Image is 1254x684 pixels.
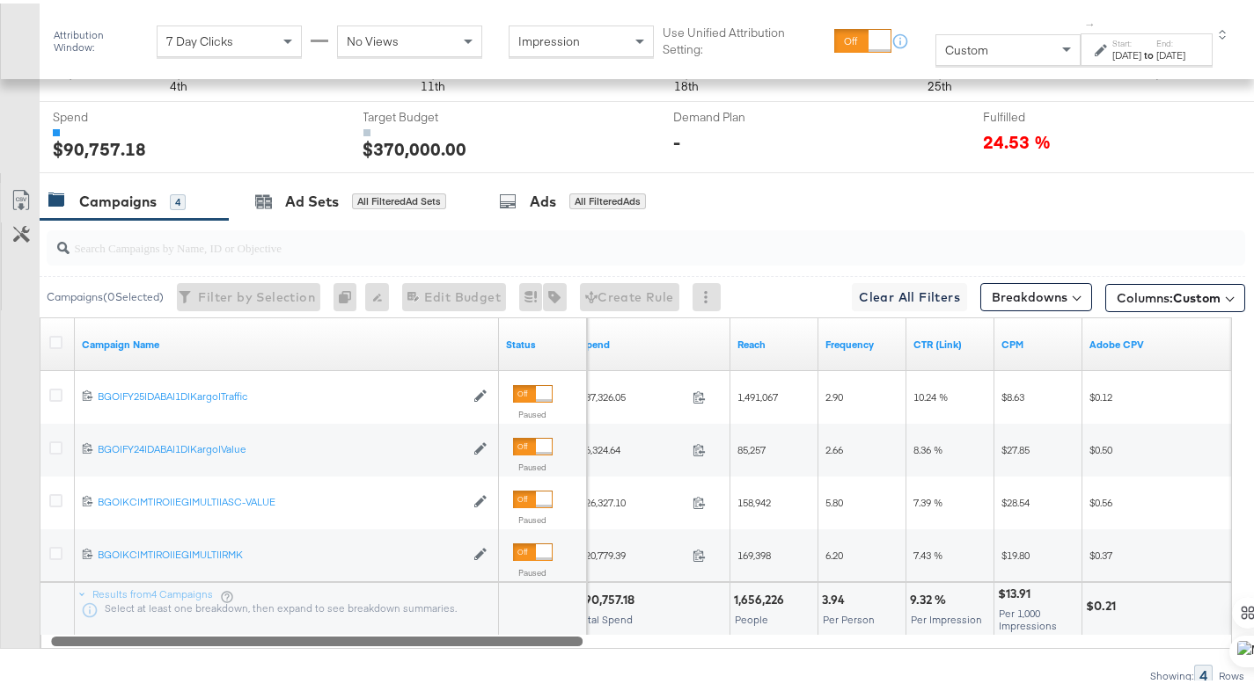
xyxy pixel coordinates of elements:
span: Impression [518,30,580,46]
text: 11th [421,76,445,91]
span: $19.80 [1001,545,1030,558]
span: Per Person [823,609,875,622]
div: BGO|KC|MT|ROI|EG|MULTI|ASC-VALUE [98,491,465,506]
span: Per Impression [911,609,982,622]
a: BGO|FY25|DABA|1D|Kargo|Traffic [98,386,465,401]
span: 6.20 [825,545,843,558]
a: The total amount spent to date. [580,334,723,348]
span: $37,326.05 [580,387,686,400]
div: 4 [1194,661,1213,683]
span: $26,327.10 [580,492,686,506]
div: Attribution Window: [53,25,148,50]
div: $90,757.18 [53,133,146,158]
a: BGO|FY24|DABA|1D|Kargo|Value [98,439,465,454]
span: Fulfilled [984,106,1116,122]
span: $28.54 [1001,492,1030,506]
label: Paused [513,458,553,469]
div: Rows [1218,666,1245,679]
a: The average cost you've paid to have 1,000 impressions of your ad. [1001,334,1075,348]
span: $0.56 [1089,492,1112,506]
span: 8.36 % [913,440,942,453]
span: 169,398 [737,545,771,558]
label: Paused [513,511,553,522]
div: - [673,126,680,151]
div: BGO|FY24|DABA|1D|Kargo|Value [98,439,465,453]
span: Per 1,000 Impressions [999,603,1057,629]
span: 7.39 % [913,492,942,506]
label: Use Unified Attribution Setting: [663,21,828,54]
div: 1,656,226 [734,588,789,605]
span: Target Budget [363,106,495,122]
button: Breakdowns [980,280,1092,308]
span: $27.85 [1001,440,1030,453]
text: 18th [674,76,699,91]
span: 10.24 % [913,387,948,400]
div: Ad Sets [285,188,339,208]
a: The number of people your ad was served to. [737,334,811,348]
span: People [735,609,768,622]
strong: to [1141,45,1156,58]
a: The average number of times your ad was served to each person. [825,334,899,348]
span: $0.37 [1089,545,1112,558]
span: $20,779.39 [580,545,686,558]
a: Your campaign name. [82,334,492,348]
span: $0.50 [1089,440,1112,453]
div: [DATE] [1112,45,1141,59]
span: Custom [945,39,988,55]
div: All Filtered Ads [569,190,646,206]
div: 0 [334,280,365,308]
div: 3.94 [822,588,850,605]
span: ↑ [1082,18,1099,25]
label: End: [1156,34,1185,46]
div: BGO|FY25|DABA|1D|Kargo|Traffic [98,386,465,400]
span: 7.43 % [913,545,942,558]
a: Shows the current state of your Ad Campaign. [506,334,580,348]
div: 4 [170,191,186,207]
div: Ads [530,188,556,208]
div: [DATE] [1156,45,1185,59]
label: Paused [513,405,553,417]
text: 25th [928,76,952,91]
span: 158,942 [737,492,771,506]
label: Paused [513,564,553,575]
span: 7 Day Clicks [166,30,233,46]
span: Columns: [1117,286,1221,303]
span: 1,491,067 [737,387,778,400]
button: Clear All Filters [852,280,967,308]
span: 2.90 [825,387,843,400]
div: Showing: [1149,666,1194,679]
div: $13.91 [998,582,1036,599]
a: BGO|KC|MT|ROI|EG|MULTI|ASC-VALUE [98,491,465,506]
span: Spend [53,106,185,122]
div: Campaigns ( 0 Selected) [47,286,164,302]
span: $8.63 [1001,387,1024,400]
span: 5.80 [825,492,843,506]
a: Adobe CPV [1089,334,1251,348]
input: Search Campaigns by Name, ID or Objective [70,220,1139,254]
span: Custom [1173,287,1221,302]
text: 4th [170,76,187,91]
span: Clear All Filters [859,283,960,305]
span: $6,324.64 [580,440,686,453]
span: 85,257 [737,440,766,453]
div: All Filtered Ad Sets [352,190,446,206]
div: 9.32 % [910,588,951,605]
label: Start: [1112,34,1141,46]
div: $0.21 [1086,594,1121,611]
button: Columns:Custom [1105,280,1245,309]
div: $90,757.18 [576,588,640,605]
a: The number of clicks received on a link in your ad divided by the number of impressions. [913,334,987,348]
span: $0.12 [1089,387,1112,400]
div: Campaigns [79,188,157,208]
span: Total Spend [577,609,633,622]
span: 2.66 [825,440,843,453]
span: 24.53 % [984,126,1052,149]
div: $370,000.00 [363,133,467,158]
span: No Views [347,30,399,46]
a: BGO|KC|MT|ROI|EG|MULTI|RMK [98,544,465,559]
span: Demand Plan [673,106,805,122]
